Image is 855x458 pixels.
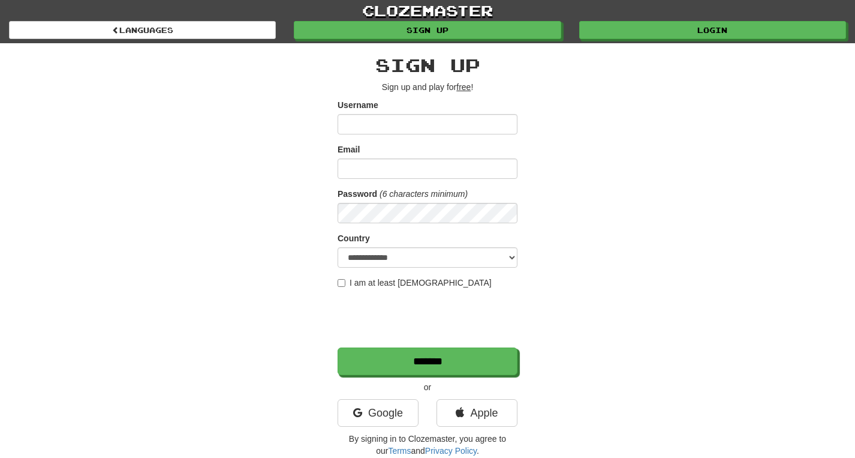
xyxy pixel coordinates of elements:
p: Sign up and play for ! [338,81,517,93]
a: Terms [388,446,411,456]
label: Password [338,188,377,200]
em: (6 characters minimum) [380,189,468,199]
iframe: reCAPTCHA [338,295,520,342]
input: I am at least [DEMOGRAPHIC_DATA] [338,279,345,287]
a: Languages [9,21,276,39]
a: Apple [436,399,517,427]
a: Sign up [294,21,561,39]
a: Login [579,21,846,39]
p: or [338,381,517,393]
a: Privacy Policy [425,446,477,456]
u: free [456,82,471,92]
label: I am at least [DEMOGRAPHIC_DATA] [338,277,492,289]
h2: Sign up [338,55,517,75]
p: By signing in to Clozemaster, you agree to our and . [338,433,517,457]
label: Username [338,99,378,111]
label: Country [338,232,370,244]
label: Email [338,143,360,155]
a: Google [338,399,419,427]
